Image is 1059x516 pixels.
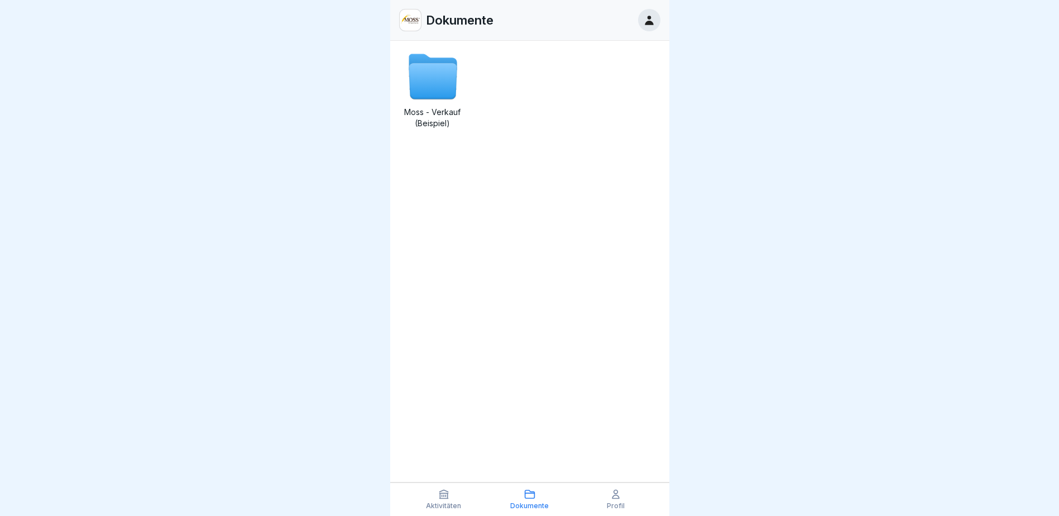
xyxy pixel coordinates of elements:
[607,502,625,510] p: Profil
[426,502,461,510] p: Aktivitäten
[399,107,466,129] p: Moss - Verkauf (Beispiel)
[399,50,466,129] a: Moss - Verkauf (Beispiel)
[426,13,493,27] p: Dokumente
[400,9,421,31] img: hdb_moss.png
[510,502,549,510] p: Dokumente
